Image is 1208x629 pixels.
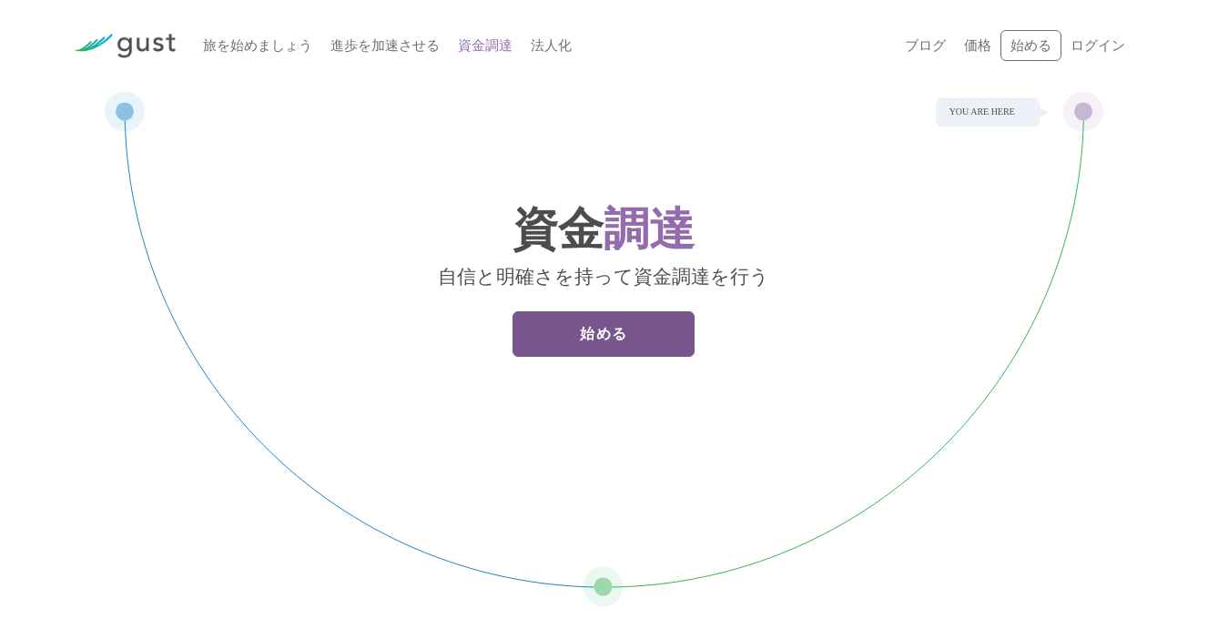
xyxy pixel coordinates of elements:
[330,37,440,54] a: 進歩を加速させる
[964,37,991,54] a: 価格
[458,37,513,54] a: 資金調達
[513,204,604,258] font: 資金
[905,37,946,54] a: ブログ
[1071,37,1125,54] a: ログイン
[513,311,695,357] a: 始める
[604,204,695,258] font: 調達
[203,37,312,54] a: 旅を始めましょう
[531,37,572,54] a: 法人化
[74,34,176,58] img: ガストロゴ
[1000,30,1061,62] a: 始める
[438,266,769,289] font: 自信と明確さを持って資金調達を行う
[580,325,628,343] font: 始める
[1010,37,1051,54] font: 始める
